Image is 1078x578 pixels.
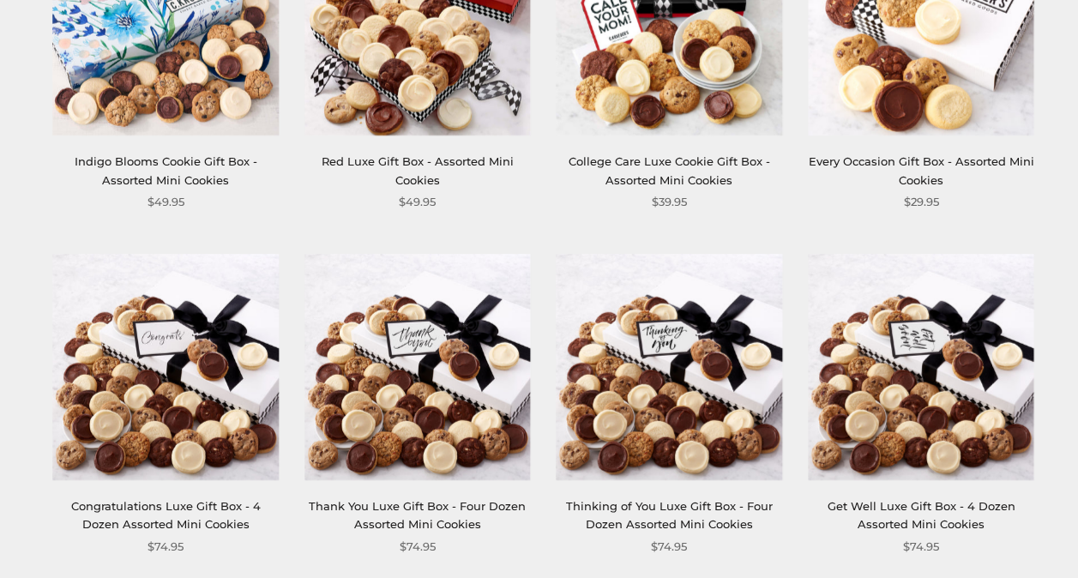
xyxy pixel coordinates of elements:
[827,499,1015,531] a: Get Well Luxe Gift Box - 4 Dozen Assorted Mini Cookies
[71,499,261,531] a: Congratulations Luxe Gift Box - 4 Dozen Assorted Mini Cookies
[52,255,279,481] img: Congratulations Luxe Gift Box - 4 Dozen Assorted Mini Cookies
[652,193,687,211] span: $39.95
[399,193,436,211] span: $49.95
[304,255,531,481] img: Thank You Luxe Gift Box - Four Dozen Assorted Mini Cookies
[75,154,257,186] a: Indigo Blooms Cookie Gift Box - Assorted Mini Cookies
[400,538,436,556] span: $74.95
[322,154,514,186] a: Red Luxe Gift Box - Assorted Mini Cookies
[14,513,178,564] iframe: Sign Up via Text for Offers
[903,193,938,211] span: $29.95
[903,538,939,556] span: $74.95
[808,154,1033,186] a: Every Occasion Gift Box - Assorted Mini Cookies
[556,255,782,481] img: Thinking of You Luxe Gift Box - Four Dozen Assorted Mini Cookies
[569,154,770,186] a: College Care Luxe Cookie Gift Box - Assorted Mini Cookies
[309,499,526,531] a: Thank You Luxe Gift Box - Four Dozen Assorted Mini Cookies
[808,255,1034,481] img: Get Well Luxe Gift Box - 4 Dozen Assorted Mini Cookies
[651,538,687,556] span: $74.95
[566,499,773,531] a: Thinking of You Luxe Gift Box - Four Dozen Assorted Mini Cookies
[148,193,184,211] span: $49.95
